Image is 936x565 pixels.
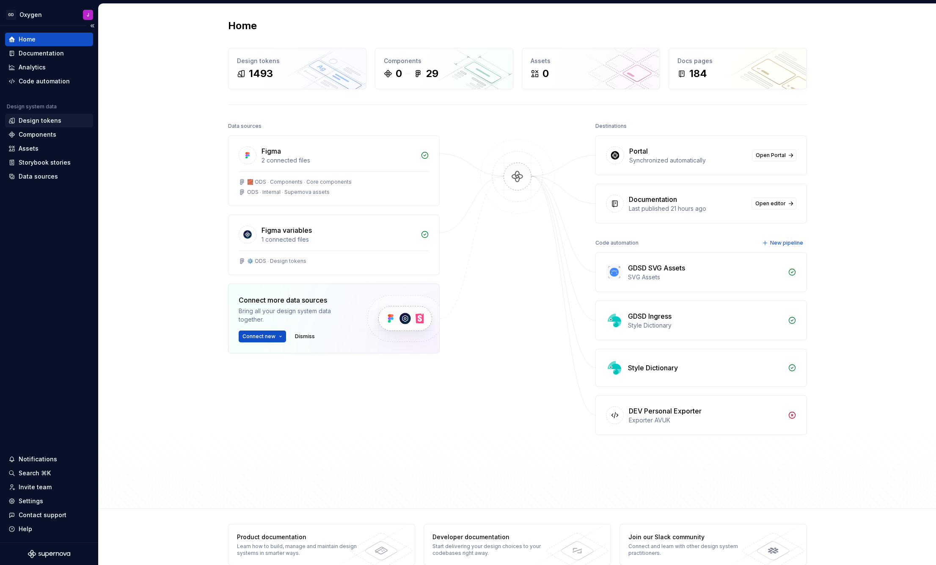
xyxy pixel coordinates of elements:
[752,149,796,161] a: Open Portal
[5,74,93,88] a: Code automation
[628,263,685,273] div: GDSD SVG Assets
[760,237,807,249] button: New pipeline
[19,158,71,167] div: Storybook stories
[19,511,66,519] div: Contact support
[755,200,786,207] span: Open editor
[19,172,58,181] div: Data sources
[228,215,440,275] a: Figma variables1 connected files⚙️ ODS ⸱ Design tokens
[756,152,786,159] span: Open Portal
[384,57,504,65] div: Components
[237,543,360,557] div: Learn how to build, manage and maintain design systems in smarter ways.
[228,135,440,206] a: Figma2 connected files🧱 ODS ⸱ Components ⸱ Core componentsODS ⸱ Internal ⸱ Supernova assets
[19,35,36,44] div: Home
[228,120,262,132] div: Data sources
[5,494,93,508] a: Settings
[5,170,93,183] a: Data sources
[629,204,746,213] div: Last published 21 hours ago
[242,333,275,340] span: Connect new
[522,48,660,89] a: Assets0
[669,48,807,89] a: Docs pages184
[6,10,16,20] div: GD
[249,67,273,80] div: 1493
[19,63,46,72] div: Analytics
[677,57,798,65] div: Docs pages
[19,130,56,139] div: Components
[19,144,39,153] div: Assets
[5,466,93,480] button: Search ⌘K
[291,331,319,342] button: Dismiss
[629,406,702,416] div: DEV Personal Exporter
[531,57,651,65] div: Assets
[375,48,513,89] a: Components029
[247,179,352,185] div: 🧱 ODS ⸱ Components ⸱ Core components
[87,11,89,18] div: J
[239,307,353,324] div: Bring all your design system data together.
[5,452,93,466] button: Notifications
[629,156,747,165] div: Synchronized automatically
[396,67,402,80] div: 0
[19,77,70,85] div: Code automation
[28,550,70,558] svg: Supernova Logo
[239,331,286,342] button: Connect new
[295,333,315,340] span: Dismiss
[628,273,783,281] div: SVG Assets
[426,67,438,80] div: 29
[262,225,312,235] div: Figma variables
[237,57,358,65] div: Design tokens
[2,6,96,24] button: GDOxygenJ
[228,48,366,89] a: Design tokens1493
[19,11,42,19] div: Oxygen
[86,20,98,32] button: Collapse sidebar
[5,522,93,536] button: Help
[262,156,416,165] div: 2 connected files
[19,469,51,477] div: Search ⌘K
[432,543,556,557] div: Start delivering your design choices to your codebases right away.
[595,120,627,132] div: Destinations
[228,19,257,33] h2: Home
[247,258,306,265] div: ⚙️ ODS ⸱ Design tokens
[752,198,796,209] a: Open editor
[629,146,648,156] div: Portal
[5,508,93,522] button: Contact support
[262,235,416,244] div: 1 connected files
[247,189,330,196] div: ODS ⸱ Internal ⸱ Supernova assets
[628,311,672,321] div: GDSD Ingress
[5,142,93,155] a: Assets
[7,103,57,110] div: Design system data
[628,543,752,557] div: Connect and learn with other design system practitioners.
[19,116,61,125] div: Design tokens
[689,67,707,80] div: 184
[19,49,64,58] div: Documentation
[5,480,93,494] a: Invite team
[5,47,93,60] a: Documentation
[19,525,32,533] div: Help
[628,363,678,373] div: Style Dictionary
[628,321,783,330] div: Style Dictionary
[237,533,360,541] div: Product documentation
[629,194,677,204] div: Documentation
[5,128,93,141] a: Components
[5,33,93,46] a: Home
[239,295,353,305] div: Connect more data sources
[5,156,93,169] a: Storybook stories
[19,455,57,463] div: Notifications
[628,533,752,541] div: Join our Slack community
[595,237,639,249] div: Code automation
[262,146,281,156] div: Figma
[19,497,43,505] div: Settings
[5,61,93,74] a: Analytics
[542,67,549,80] div: 0
[629,416,783,424] div: Exporter AVUK
[770,240,803,246] span: New pipeline
[5,114,93,127] a: Design tokens
[432,533,556,541] div: Developer documentation
[19,483,52,491] div: Invite team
